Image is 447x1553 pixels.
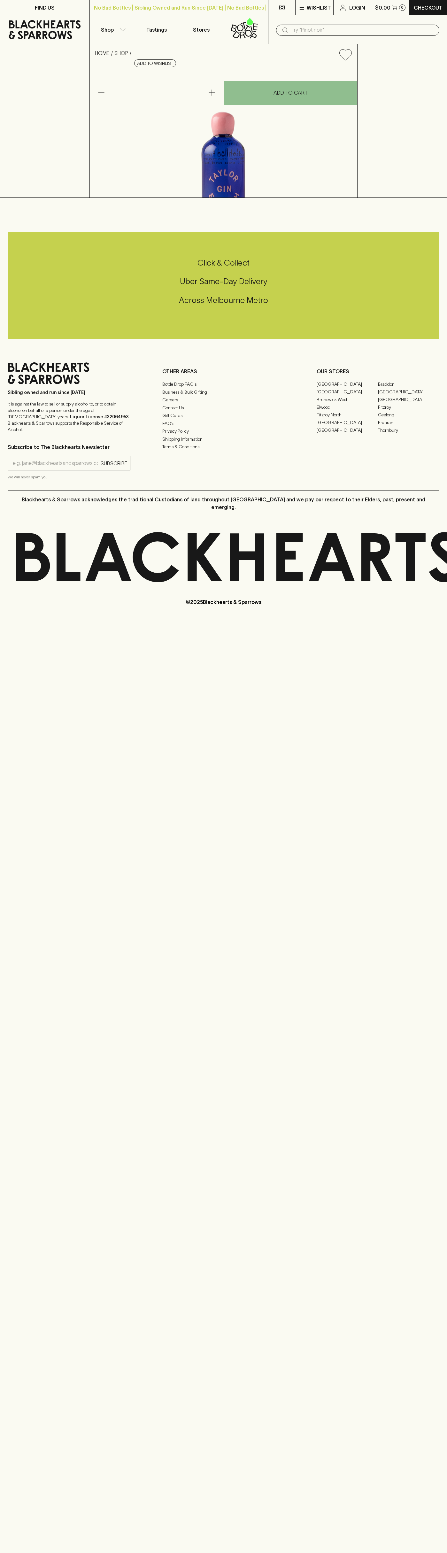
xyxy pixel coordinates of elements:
a: SHOP [114,50,128,56]
strong: Liquor License #32064953 [70,414,129,419]
p: We will never spam you [8,474,130,480]
a: [GEOGRAPHIC_DATA] [378,388,439,396]
button: Add to wishlist [337,47,354,63]
button: SUBSCRIBE [98,456,130,470]
p: 0 [401,6,404,9]
button: Add to wishlist [134,59,176,67]
p: Shop [101,26,114,34]
a: Brunswick West [317,396,378,403]
a: Fitzroy [378,403,439,411]
a: Fitzroy North [317,411,378,419]
a: Contact Us [162,404,285,412]
p: FIND US [35,4,55,12]
a: Elwood [317,403,378,411]
a: Terms & Conditions [162,443,285,451]
a: [GEOGRAPHIC_DATA] [378,396,439,403]
button: Shop [90,15,135,44]
div: Call to action block [8,232,439,339]
a: [GEOGRAPHIC_DATA] [317,419,378,426]
a: Privacy Policy [162,428,285,435]
h5: Click & Collect [8,258,439,268]
a: FAQ's [162,420,285,427]
p: Blackhearts & Sparrows acknowledges the traditional Custodians of land throughout [GEOGRAPHIC_DAT... [12,496,435,511]
a: Braddon [378,380,439,388]
a: [GEOGRAPHIC_DATA] [317,388,378,396]
p: ADD TO CART [274,89,308,97]
p: Checkout [414,4,443,12]
img: 18806.png [90,66,357,197]
p: Login [349,4,365,12]
a: Business & Bulk Gifting [162,388,285,396]
a: [GEOGRAPHIC_DATA] [317,426,378,434]
a: Gift Cards [162,412,285,420]
a: Shipping Information [162,435,285,443]
input: e.g. jane@blackheartsandsparrows.com.au [13,458,98,468]
a: Tastings [134,15,179,44]
a: Bottle Drop FAQ's [162,381,285,388]
h5: Uber Same-Day Delivery [8,276,439,287]
button: ADD TO CART [224,81,357,105]
a: Stores [179,15,224,44]
p: $0.00 [375,4,390,12]
p: Sibling owned and run since [DATE] [8,389,130,396]
a: Prahran [378,419,439,426]
p: Subscribe to The Blackhearts Newsletter [8,443,130,451]
a: [GEOGRAPHIC_DATA] [317,380,378,388]
p: OTHER AREAS [162,367,285,375]
a: Thornbury [378,426,439,434]
p: It is against the law to sell or supply alcohol to, or to obtain alcohol on behalf of a person un... [8,401,130,433]
a: HOME [95,50,110,56]
p: Stores [193,26,210,34]
p: Tastings [146,26,167,34]
p: OUR STORES [317,367,439,375]
h5: Across Melbourne Metro [8,295,439,305]
a: Geelong [378,411,439,419]
a: Careers [162,396,285,404]
input: Try "Pinot noir" [291,25,434,35]
p: Wishlist [307,4,331,12]
p: SUBSCRIBE [101,460,127,467]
